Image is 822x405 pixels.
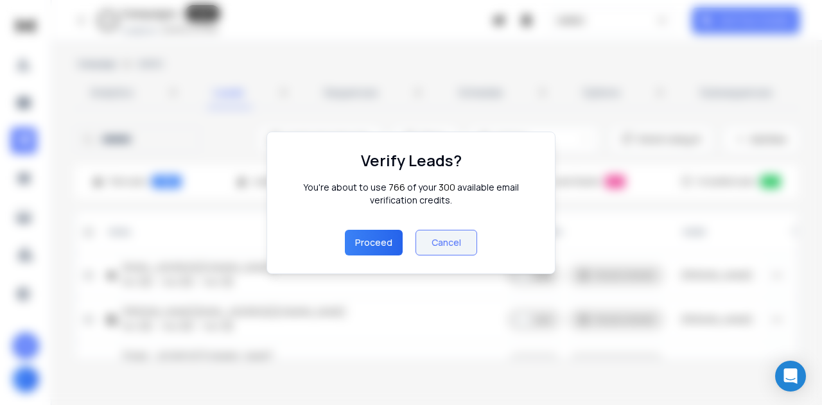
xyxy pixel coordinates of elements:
[439,181,455,193] span: 300
[415,230,477,255] button: Cancel
[285,181,537,207] div: You're about to use of your available email verification credits.
[361,150,462,171] h1: Verify Leads?
[775,361,806,392] div: Open Intercom Messenger
[389,181,405,193] span: 766
[345,230,403,255] button: Proceed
